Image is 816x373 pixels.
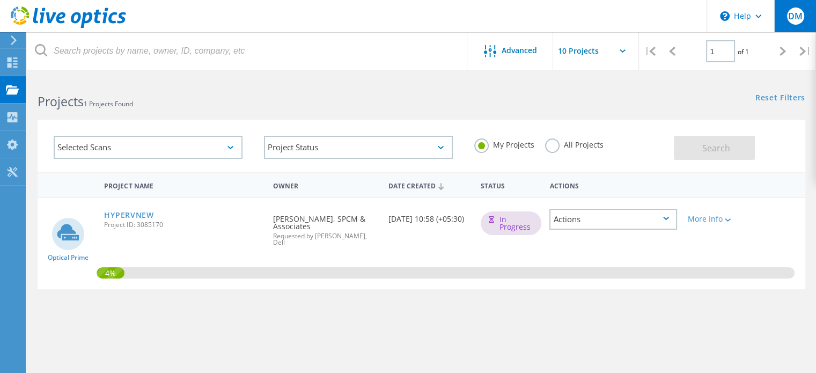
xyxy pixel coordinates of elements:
[99,175,268,195] div: Project Name
[549,209,677,230] div: Actions
[545,138,604,149] label: All Projects
[84,99,133,108] span: 1 Projects Found
[702,142,730,154] span: Search
[544,175,682,195] div: Actions
[11,23,126,30] a: Live Optics Dashboard
[481,211,541,235] div: In Progress
[674,136,755,160] button: Search
[502,47,537,54] span: Advanced
[54,136,242,159] div: Selected Scans
[27,32,468,70] input: Search projects by name, owner, ID, company, etc
[755,94,805,103] a: Reset Filters
[97,267,124,277] span: 4%
[104,211,153,219] a: HYPERVNEW
[720,11,730,21] svg: \n
[788,12,803,20] span: DM
[268,175,383,195] div: Owner
[38,93,84,110] b: Projects
[273,233,378,246] span: Requested by [PERSON_NAME], Dell
[48,254,89,261] span: Optical Prime
[383,198,475,233] div: [DATE] 10:58 (+05:30)
[474,138,534,149] label: My Projects
[794,32,816,70] div: |
[383,175,475,195] div: Date Created
[104,222,262,228] span: Project ID: 3085170
[475,175,545,195] div: Status
[688,215,738,223] div: More Info
[738,47,749,56] span: of 1
[639,32,661,70] div: |
[268,198,383,257] div: [PERSON_NAME], SPCM & Associates
[264,136,453,159] div: Project Status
